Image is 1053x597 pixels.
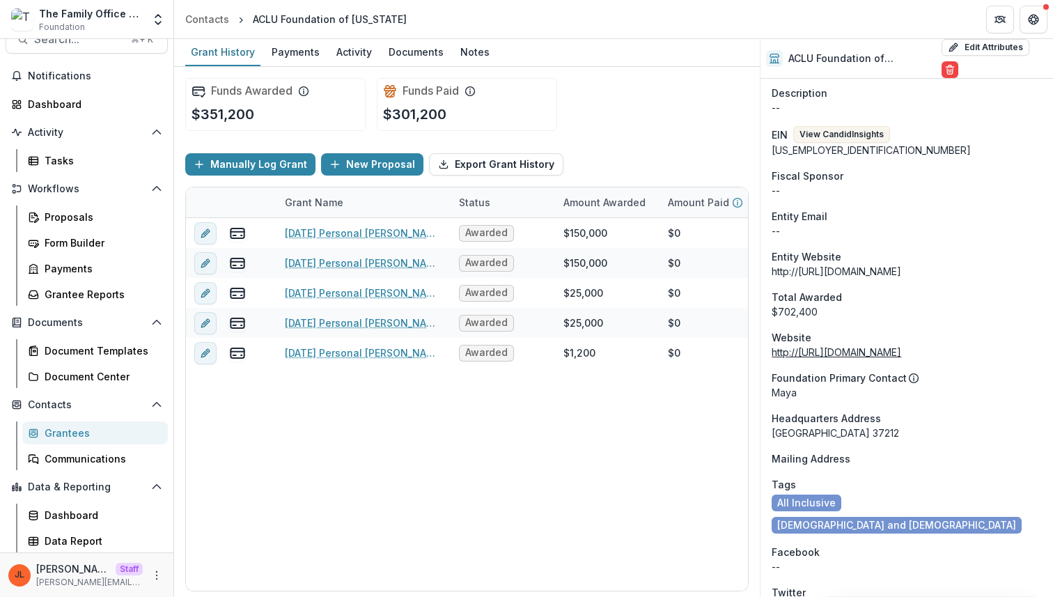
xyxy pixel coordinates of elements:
[229,345,246,362] button: view-payments
[28,127,146,139] span: Activity
[6,311,168,334] button: Open Documents
[1020,6,1047,33] button: Get Help
[563,316,603,330] div: $25,000
[793,126,890,143] button: View CandidInsights
[148,6,168,33] button: Open entity switcher
[45,508,157,522] div: Dashboard
[668,346,680,360] div: $0
[194,342,217,364] button: edit
[211,84,292,98] h2: Funds Awarded
[285,286,442,300] a: [DATE] Personal [PERSON_NAME] ACLU Foundation of [US_STATE]
[465,257,508,269] span: Awarded
[772,477,796,492] span: Tags
[22,504,168,527] a: Dashboard
[36,561,110,576] p: [PERSON_NAME]
[185,42,260,62] div: Grant History
[45,287,157,302] div: Grantee Reports
[22,231,168,254] a: Form Builder
[772,183,1042,198] div: --
[185,153,315,176] button: Manually Log Grant
[22,283,168,306] a: Grantee Reports
[185,12,229,26] div: Contacts
[22,206,168,228] a: Proposals
[194,312,217,334] button: edit
[383,104,446,125] p: $301,200
[45,369,157,384] div: Document Center
[660,187,764,217] div: Amount Paid
[229,225,246,242] button: view-payments
[28,97,157,111] div: Dashboard
[285,256,442,270] a: [DATE] Personal [PERSON_NAME] ACLU Foundation of [US_STATE]
[668,256,680,270] div: $0
[39,21,85,33] span: Foundation
[563,226,607,240] div: $150,000
[28,70,162,82] span: Notifications
[555,187,660,217] div: Amount Awarded
[266,39,325,66] a: Payments
[194,222,217,245] button: edit
[668,226,680,240] div: $0
[194,252,217,274] button: edit
[777,520,1016,532] span: [DEMOGRAPHIC_DATA] and [DEMOGRAPHIC_DATA]
[668,286,680,300] div: $0
[22,365,168,388] a: Document Center
[22,421,168,444] a: Grantees
[285,346,442,360] a: [DATE] Personal [PERSON_NAME] ACLU Foundation of [US_STATE]
[45,534,157,548] div: Data Report
[180,9,412,29] nav: breadcrumb
[772,371,907,385] p: Foundation Primary Contact
[276,195,352,210] div: Grant Name
[22,257,168,280] a: Payments
[276,187,451,217] div: Grant Name
[229,285,246,302] button: view-payments
[285,226,442,240] a: [DATE] Personal [PERSON_NAME] ACLU Foundation of [US_STATE]
[772,127,788,142] p: EIN
[668,195,729,210] p: Amount Paid
[45,153,157,168] div: Tasks
[15,571,24,580] div: Jeanne Locker
[451,195,499,210] div: Status
[772,385,1042,400] p: Maya
[28,317,146,329] span: Documents
[772,451,850,466] span: Mailing Address
[285,316,442,330] a: [DATE] Personal [PERSON_NAME] ACLU Foundation of [US_STATE]
[465,227,508,239] span: Awarded
[772,143,1042,157] div: [US_EMPLOYER_IDENTIFICATION_NUMBER]
[772,304,1042,319] div: $702,400
[772,545,820,559] span: Facebook
[6,394,168,416] button: Open Contacts
[563,256,607,270] div: $150,000
[772,426,1042,440] div: [GEOGRAPHIC_DATA] 37212
[383,39,449,66] a: Documents
[772,264,1042,279] div: http://[URL][DOMAIN_NAME]
[772,290,842,304] span: Total Awarded
[942,39,1029,56] button: Edit Attributes
[563,346,595,360] div: $1,200
[148,567,165,584] button: More
[429,153,563,176] button: Export Grant History
[45,343,157,358] div: Document Templates
[36,576,143,589] p: [PERSON_NAME][EMAIL_ADDRESS][DOMAIN_NAME]
[772,346,901,358] a: http://[URL][DOMAIN_NAME]
[788,53,936,65] h2: ACLU Foundation of [US_STATE]
[403,84,459,98] h2: Funds Paid
[22,339,168,362] a: Document Templates
[116,563,143,575] p: Staff
[6,178,168,200] button: Open Workflows
[28,481,146,493] span: Data & Reporting
[383,42,449,62] div: Documents
[128,32,156,47] div: ⌘ + K
[22,529,168,552] a: Data Report
[192,104,254,125] p: $351,200
[28,399,146,411] span: Contacts
[39,6,143,21] div: The Family Office Personal Giving Data Sandbox
[465,287,508,299] span: Awarded
[455,42,495,62] div: Notes
[451,187,555,217] div: Status
[11,8,33,31] img: The Family Office Personal Giving Data Sandbox
[777,497,836,509] span: All Inclusive
[772,249,841,264] span: Entity Website
[6,121,168,144] button: Open Activity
